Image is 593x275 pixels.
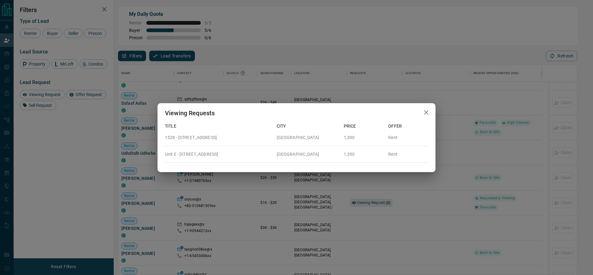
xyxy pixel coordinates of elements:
p: 1528 - [STREET_ADDRESS] [165,134,272,141]
p: Title [165,123,272,129]
p: 1,350 [344,151,384,158]
p: [GEOGRAPHIC_DATA] [277,151,339,158]
h2: Viewing Requests [158,103,222,123]
p: Price [344,123,384,129]
p: Rent [388,151,428,158]
p: Rent [388,134,428,141]
p: [GEOGRAPHIC_DATA] [277,134,339,141]
p: Unit E - [STREET_ADDRESS] [165,151,272,158]
p: 1,300 [344,134,384,141]
p: Offer [388,123,428,129]
p: City [277,123,339,129]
